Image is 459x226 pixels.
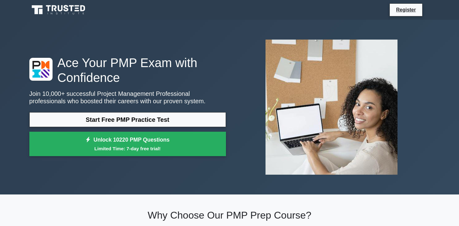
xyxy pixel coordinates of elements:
[29,132,226,156] a: Unlock 10220 PMP QuestionsLimited Time: 7-day free trial!
[29,112,226,127] a: Start Free PMP Practice Test
[37,145,218,152] small: Limited Time: 7-day free trial!
[29,55,226,85] h1: Ace Your PMP Exam with Confidence
[29,90,226,105] p: Join 10,000+ successful Project Management Professional professionals who boosted their careers w...
[29,209,430,221] h2: Why Choose Our PMP Prep Course?
[392,6,419,14] a: Register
